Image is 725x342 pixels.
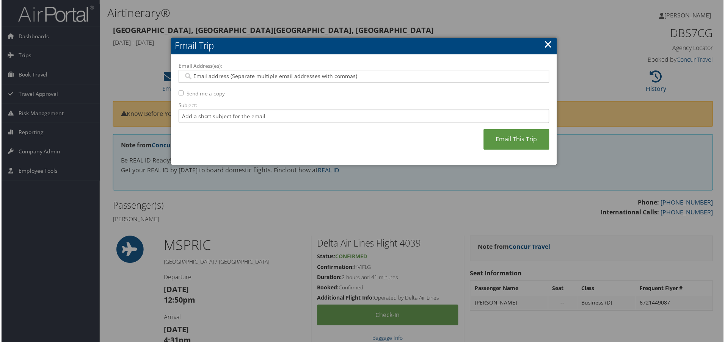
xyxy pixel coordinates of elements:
[178,109,550,123] input: Add a short subject for the email
[186,90,224,98] label: Send me a copy
[170,38,558,55] h2: Email Trip
[183,73,545,80] input: Email address (Separate multiple email addresses with commas)
[178,102,550,109] label: Subject:
[545,37,554,52] a: ×
[178,62,550,70] label: Email Address(es):
[484,130,550,150] a: Email This Trip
